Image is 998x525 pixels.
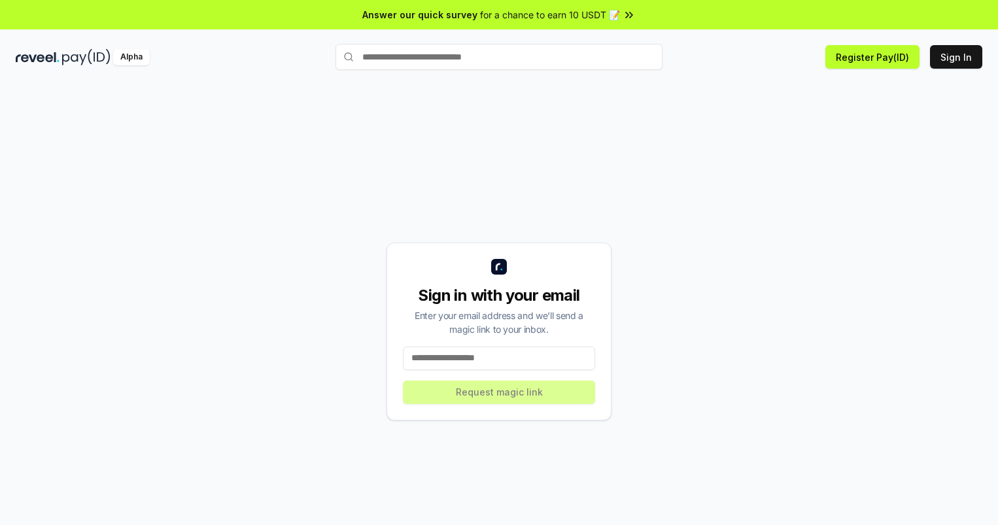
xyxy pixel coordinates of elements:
img: pay_id [62,49,111,65]
div: Alpha [113,49,150,65]
span: Answer our quick survey [362,8,477,22]
span: for a chance to earn 10 USDT 📝 [480,8,620,22]
img: reveel_dark [16,49,60,65]
button: Register Pay(ID) [825,45,920,69]
img: logo_small [491,259,507,275]
div: Enter your email address and we’ll send a magic link to your inbox. [403,309,595,336]
div: Sign in with your email [403,285,595,306]
button: Sign In [930,45,982,69]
